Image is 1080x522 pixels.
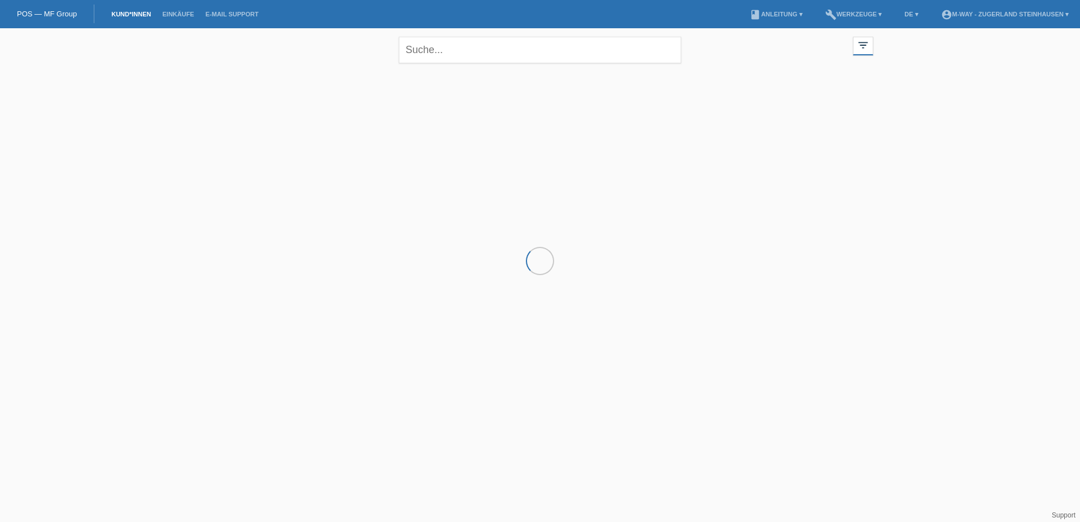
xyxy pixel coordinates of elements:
i: build [825,9,837,20]
a: buildWerkzeuge ▾ [820,11,888,18]
i: filter_list [857,39,869,51]
a: DE ▾ [899,11,924,18]
input: Suche... [399,37,681,63]
a: POS — MF Group [17,10,77,18]
a: account_circlem-way - Zugerland Steinhausen ▾ [935,11,1074,18]
a: E-Mail Support [200,11,264,18]
a: bookAnleitung ▾ [744,11,808,18]
i: book [750,9,761,20]
a: Support [1052,511,1075,519]
a: Einkäufe [156,11,199,18]
a: Kund*innen [106,11,156,18]
i: account_circle [941,9,952,20]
